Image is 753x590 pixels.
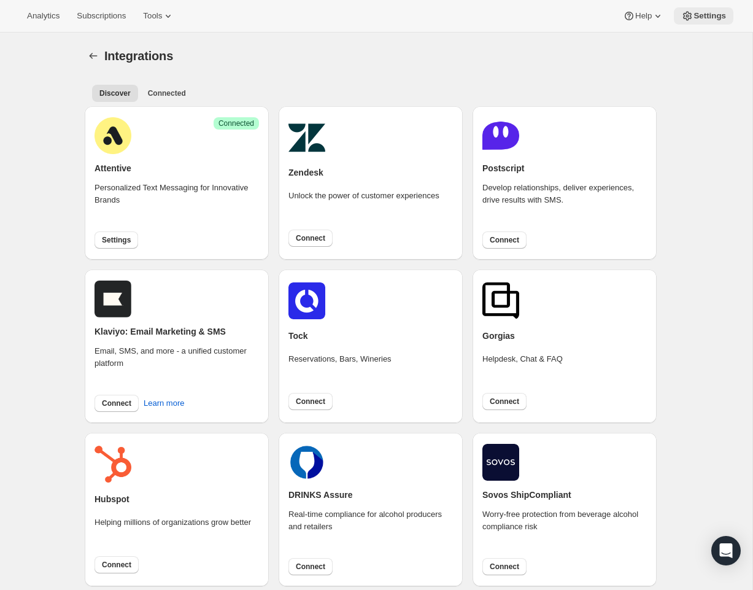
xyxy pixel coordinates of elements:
h2: Gorgias [482,330,515,342]
div: Open Intercom Messenger [711,536,741,565]
h2: Attentive [95,162,131,174]
span: Connect [296,562,325,572]
span: Connected [148,88,186,98]
img: tockicon.png [288,282,325,319]
button: Connect [482,393,527,410]
h2: Zendesk [288,166,323,179]
button: Connect [95,556,139,573]
button: Connect [288,558,333,575]
div: Reservations, Bars, Wineries [288,353,392,382]
span: Connect [102,560,131,570]
button: Settings [95,231,138,249]
button: Settings [674,7,733,25]
button: Settings [85,47,102,64]
img: hubspot.png [95,446,131,483]
h2: DRINKS Assure [288,489,353,501]
span: Subscriptions [77,11,126,21]
h2: Sovos ShipCompliant [482,489,571,501]
button: All customers [92,85,138,102]
button: Connect [482,231,527,249]
div: Develop relationships, deliver experiences, drive results with SMS. [482,182,647,223]
h2: Hubspot [95,493,129,505]
button: Learn more [136,394,191,413]
span: Connected [218,118,254,128]
span: Connect [296,233,325,243]
button: Subscriptions [69,7,133,25]
span: Connect [102,398,131,408]
span: Help [635,11,652,21]
h2: Tock [288,330,308,342]
div: Worry-free protection from beverage alcohol compliance risk [482,508,647,550]
button: Connect [288,393,333,410]
span: Learn more [144,397,184,410]
button: Connect [288,230,333,247]
div: Helpdesk, Chat & FAQ [482,353,563,382]
img: attentive.png [95,117,131,154]
div: Helping millions of organizations grow better [95,516,251,546]
span: Settings [693,11,726,21]
button: Connect [95,395,139,412]
h2: Postscript [482,162,524,174]
button: Connect [482,558,527,575]
h2: Klaviyo: Email Marketing & SMS [95,325,226,338]
div: Email, SMS, and more - a unified customer platform [95,345,259,387]
span: Connect [490,397,519,406]
button: Analytics [20,7,67,25]
button: Tools [136,7,182,25]
span: Discover [99,88,131,98]
div: Unlock the power of customer experiences [288,190,439,219]
div: Real-time compliance for alcohol producers and retailers [288,508,453,550]
span: Settings [102,235,131,245]
div: Personalized Text Messaging for Innovative Brands [95,182,259,223]
img: postscript.png [482,117,519,154]
img: zendesk.png [288,119,325,156]
span: Tools [143,11,162,21]
img: drinks.png [288,444,325,481]
span: Analytics [27,11,60,21]
span: Integrations [104,49,173,63]
span: Connect [490,562,519,572]
button: Help [616,7,671,25]
span: Connect [296,397,325,406]
span: Connect [490,235,519,245]
img: gorgias.png [482,282,519,319]
img: shipcompliant.png [482,444,519,481]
